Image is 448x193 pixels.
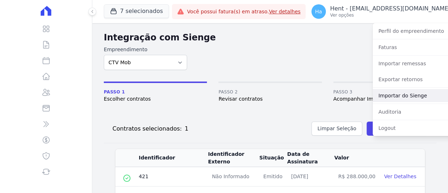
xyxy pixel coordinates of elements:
span: Acompanhar Importação [333,95,436,103]
th: Valor [334,149,380,167]
h2: Contratos selecionados: [112,124,182,133]
nav: Progress [104,82,436,103]
td: Não Informado [208,167,259,187]
span: Passo 1 [104,89,207,95]
button: 7 selecionados [104,4,169,18]
span: Escolher contratos [104,95,207,103]
div: 1 [182,124,188,133]
h2: Integração com Sienge [104,31,383,44]
a: Ver Detalhes [384,174,416,179]
td: [DATE] [287,167,334,187]
td: 421 [138,167,208,187]
span: Passo 3 [333,89,436,95]
th: Identificador [138,149,208,167]
td: R$ 288.000,00 [334,167,380,187]
label: Empreendimento [104,46,187,53]
button: Revisar importação [367,122,428,136]
th: Data de Assinatura [287,149,334,167]
span: Revisar contratos [218,95,321,103]
span: Ha [315,9,322,14]
a: Ver detalhes [269,9,301,14]
th: Identificador Externo [208,149,259,167]
span: Você possui fatura(s) em atraso. [187,8,301,16]
th: Situação [259,149,287,167]
td: Emitido [259,167,287,187]
span: Passo 2 [218,89,321,95]
button: Limpar Seleção [311,122,363,136]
